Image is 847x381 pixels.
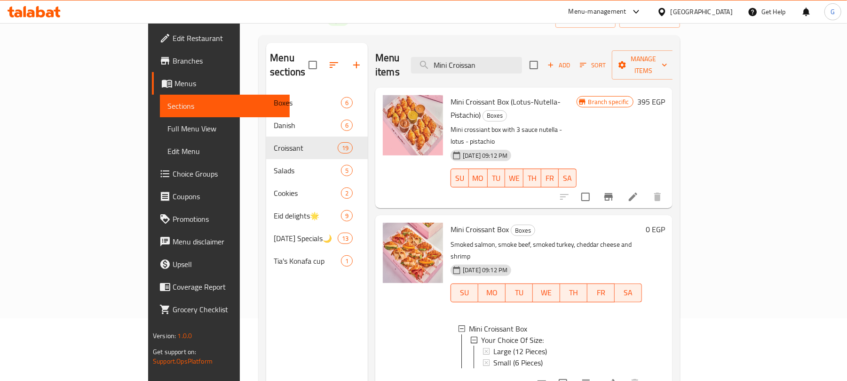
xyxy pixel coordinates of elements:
[153,355,213,367] a: Support.OpsPlatform
[274,97,341,108] span: Boxes
[491,171,502,185] span: TU
[152,27,290,49] a: Edit Restaurant
[173,281,282,292] span: Coverage Report
[177,330,192,342] span: 1.0.0
[455,171,465,185] span: SU
[451,222,509,236] span: Mini Croissant Box
[173,259,282,270] span: Upsell
[505,169,523,187] button: WE
[341,97,353,108] div: items
[160,95,290,117] a: Sections
[341,166,352,175] span: 5
[152,72,290,95] a: Menus
[167,100,282,112] span: Sections
[341,210,353,221] div: items
[152,162,290,185] a: Choice Groups
[619,53,667,77] span: Manage items
[451,239,642,262] p: Smoked salmon, smoke beef, smoked turkey, cheddar cheese and shrimp
[459,151,511,160] span: [DATE] 09:12 PM
[533,284,560,302] button: WE
[831,7,835,17] span: G
[266,137,368,159] div: Croissant19
[341,120,353,131] div: items
[587,284,615,302] button: FR
[627,13,673,25] span: export
[266,204,368,227] div: Eid delights🌟9
[506,284,533,302] button: TU
[323,54,345,76] span: Sort sections
[153,330,176,342] span: Version:
[578,58,608,73] button: Sort
[341,98,352,107] span: 6
[671,7,733,17] div: [GEOGRAPHIC_DATA]
[411,57,522,73] input: search
[266,88,368,276] nav: Menu sections
[569,6,626,17] div: Menu-management
[544,58,574,73] button: Add
[473,171,484,185] span: MO
[266,91,368,114] div: Boxes6
[160,117,290,140] a: Full Menu View
[585,97,633,106] span: Branch specific
[173,236,282,247] span: Menu disclaimer
[469,323,527,334] span: Mini Croissant Box
[580,60,606,71] span: Sort
[266,114,368,137] div: Danish6
[562,171,573,185] span: SA
[152,230,290,253] a: Menu disclaimer
[152,298,290,321] a: Grocery Checklist
[481,334,544,346] span: Your Choice Of Size:
[274,165,341,176] span: Salads
[173,191,282,202] span: Coupons
[618,286,638,300] span: SA
[153,346,196,358] span: Get support on:
[524,55,544,75] span: Select section
[383,223,443,283] img: Mini Croissant Box
[459,266,511,275] span: [DATE] 09:12 PM
[167,146,282,157] span: Edit Menu
[152,185,290,208] a: Coupons
[646,223,665,236] h6: 0 EGP
[341,257,352,266] span: 1
[509,171,520,185] span: WE
[483,110,507,122] div: Boxes
[488,169,506,187] button: TU
[173,32,282,44] span: Edit Restaurant
[274,120,341,131] span: Danish
[591,286,611,300] span: FR
[478,284,506,302] button: MO
[455,286,475,300] span: SU
[637,95,665,108] h6: 395 EGP
[612,50,675,80] button: Manage items
[537,286,556,300] span: WE
[274,142,338,154] span: Croissant
[375,51,400,79] h2: Menu items
[341,189,352,198] span: 2
[469,169,488,187] button: MO
[274,233,338,244] span: [DATE] Specials🌙
[338,144,352,153] span: 19
[576,187,595,207] span: Select to update
[559,169,577,187] button: SA
[451,124,577,147] p: Mini crossiant box with 3 sauce nutella - lotus - pistachio
[451,284,478,302] button: SU
[646,186,669,208] button: delete
[274,187,341,199] span: Cookies
[451,169,468,187] button: SU
[338,142,353,154] div: items
[266,159,368,182] div: Salads5
[274,210,341,221] span: Eid delights🌟
[152,208,290,230] a: Promotions
[266,182,368,204] div: Cookies2
[451,95,561,122] span: Mini Croissant Box (Lotus-Nutella-Pistachio)
[383,95,443,155] img: Mini Croissant Box (Lotus-Nutella-Pistachio)
[266,250,368,272] div: Tia's Konafa cup1
[274,233,338,244] div: Ramadan Specials🌙
[266,227,368,250] div: [DATE] Specials🌙13
[509,286,529,300] span: TU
